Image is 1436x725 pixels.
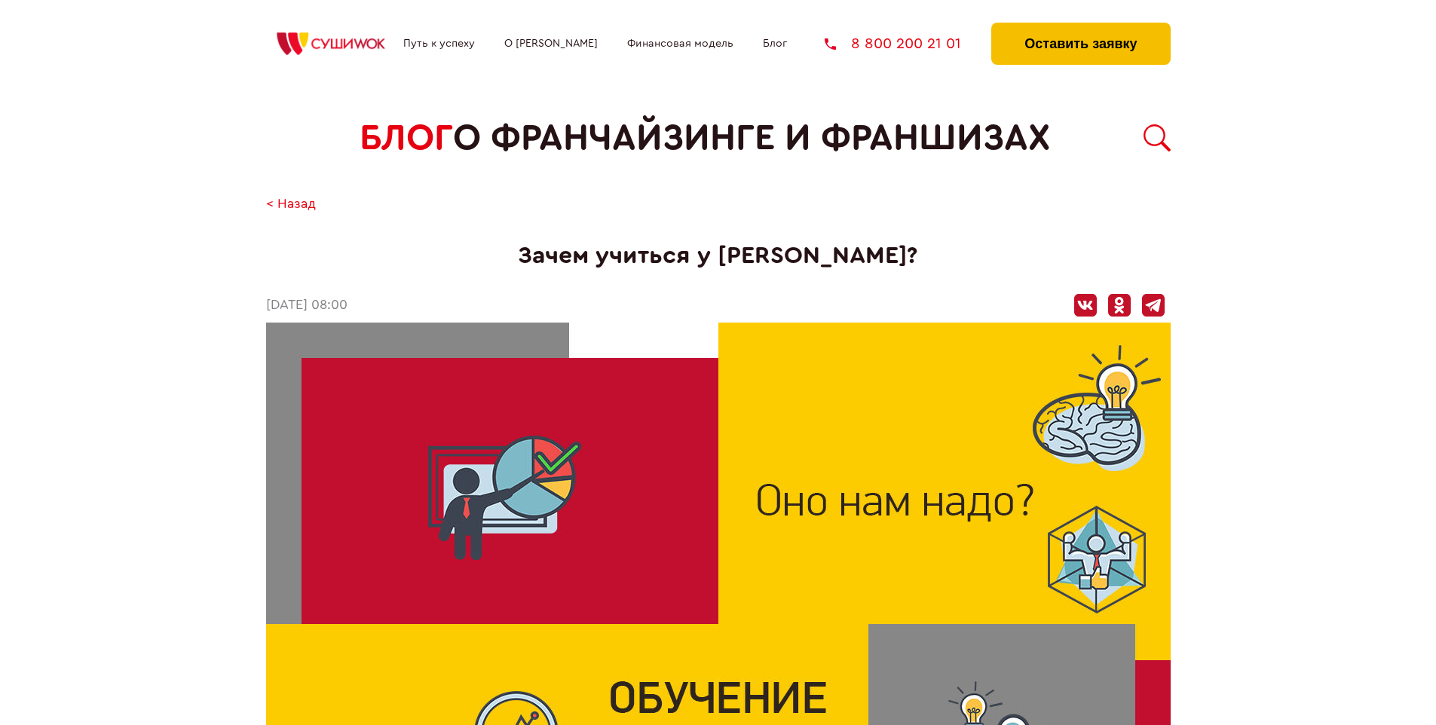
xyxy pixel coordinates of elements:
[453,118,1050,159] span: о франчайзинге и франшизах
[763,38,787,50] a: Блог
[851,36,961,51] span: 8 800 200 21 01
[627,38,733,50] a: Финансовая модель
[825,36,961,51] a: 8 800 200 21 01
[266,197,316,213] a: < Назад
[403,38,475,50] a: Путь к успеху
[504,38,598,50] a: О [PERSON_NAME]
[266,298,348,314] time: [DATE] 08:00
[266,242,1171,270] h1: Зачем учиться у [PERSON_NAME]?
[991,23,1170,65] button: Оставить заявку
[360,118,453,159] span: БЛОГ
